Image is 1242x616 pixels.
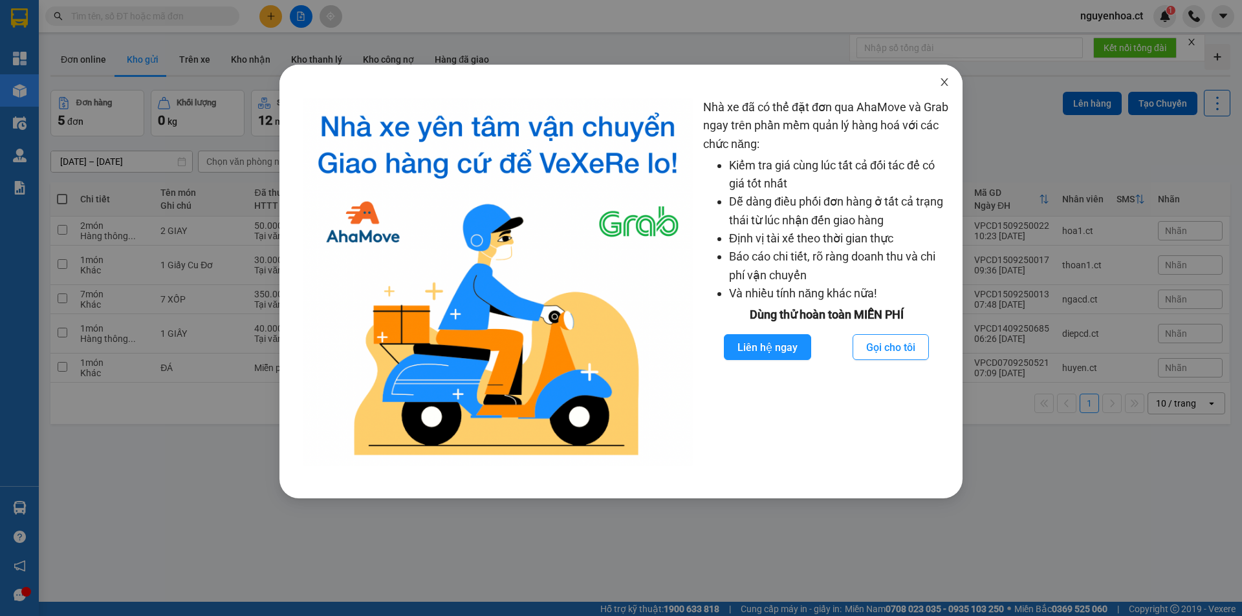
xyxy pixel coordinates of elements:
li: Kiểm tra giá cùng lúc tất cả đối tác để có giá tốt nhất [729,156,950,193]
div: Dùng thử hoàn toàn MIỄN PHÍ [703,306,950,324]
li: Định vị tài xế theo thời gian thực [729,229,950,248]
li: Báo cáo chi tiết, rõ ràng doanh thu và chi phí vận chuyển [729,248,950,284]
button: Close [926,65,963,101]
li: Và nhiều tính năng khác nữa! [729,284,950,303]
button: Liên hệ ngay [724,334,811,360]
div: Nhà xe đã có thể đặt đơn qua AhaMove và Grab ngay trên phần mềm quản lý hàng hoá với các chức năng: [703,98,950,466]
button: Gọi cho tôi [853,334,929,360]
span: Gọi cho tôi [866,339,915,356]
li: Dễ dàng điều phối đơn hàng ở tất cả trạng thái từ lúc nhận đến giao hàng [729,193,950,229]
span: close [939,77,950,87]
span: Liên hệ ngay [737,339,798,356]
img: logo [303,98,693,466]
